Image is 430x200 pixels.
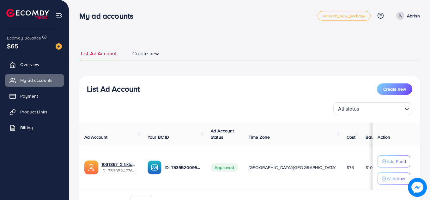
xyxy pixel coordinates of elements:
[81,50,117,57] span: List Ad Account
[383,86,406,92] span: Create new
[318,11,371,21] a: adreach_new_package
[323,14,365,18] span: adreach_new_package
[377,83,412,95] button: Create new
[165,164,201,171] p: ID: 7539520095186960392
[20,124,33,131] span: Billing
[87,84,140,94] h3: List Ad Account
[378,134,390,140] span: Action
[408,178,427,197] img: image
[101,161,137,167] a: 1031867_2 tiktok_1755432429402
[20,93,38,99] span: Payment
[211,163,238,172] span: Approved
[5,121,64,134] a: Billing
[101,161,137,174] div: <span class='underline'>1031867_2 tiktok_1755432429402</span></br>7539524776784592913
[84,161,98,174] img: ic-ads-acc.e4c84228.svg
[387,158,406,165] p: Add Fund
[211,128,234,140] span: Ad Account Status
[249,134,270,140] span: Time Zone
[84,134,108,140] span: Ad Account
[56,43,62,50] img: image
[366,164,372,171] span: $10
[56,12,63,19] img: menu
[378,155,410,167] button: Add Fund
[347,134,356,140] span: Cost
[148,134,169,140] span: Your BC ID
[5,58,64,71] a: Overview
[337,104,360,113] span: All status
[333,102,412,115] div: Search for option
[5,90,64,102] a: Payment
[407,12,420,20] p: Abrish
[6,9,49,19] img: logo
[387,175,405,182] p: Withdraw
[20,109,47,115] span: Product Links
[347,164,354,171] span: $75
[20,61,39,68] span: Overview
[7,35,41,41] span: Ecomdy Balance
[148,161,161,174] img: ic-ba-acc.ded83a64.svg
[378,173,410,185] button: Withdraw
[20,77,52,83] span: My ad accounts
[132,50,159,57] span: Create new
[101,167,137,174] span: ID: 7539524776784592913
[7,41,18,51] span: $65
[5,74,64,87] a: My ad accounts
[249,164,336,171] span: [GEOGRAPHIC_DATA]/[GEOGRAPHIC_DATA]
[366,134,382,140] span: Balance
[79,11,138,21] h3: My ad accounts
[394,12,420,20] a: Abrish
[361,103,402,113] input: Search for option
[5,106,64,118] a: Product Links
